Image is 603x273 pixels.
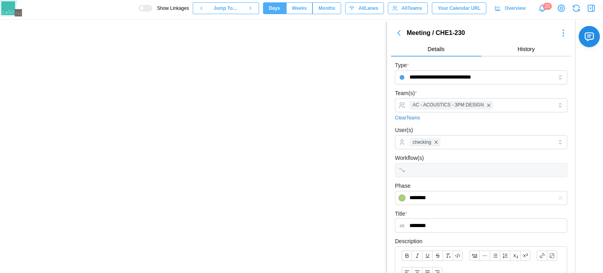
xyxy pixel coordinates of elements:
[586,3,597,14] button: Close Drawer
[412,251,422,261] button: Italic
[388,2,428,14] button: AllTeams
[453,251,463,261] button: Code
[520,251,530,261] button: Superscript
[432,2,486,14] button: Your Calendar URL
[395,61,409,70] label: Type
[505,3,526,14] span: Overview
[571,3,582,14] button: Refresh Grid
[318,3,335,14] span: Months
[395,237,422,246] label: Description
[395,126,413,135] label: User(s)
[210,2,242,14] button: Jump To...
[479,251,490,261] button: Horizontal line
[402,3,422,14] span: All Teams
[413,101,484,109] span: AC - ACOUSTICS - 3PM DESIGN
[345,2,384,14] button: AllLanes
[312,2,341,14] button: Months
[442,251,453,261] button: Clear formatting
[428,46,444,52] span: Details
[395,210,407,218] label: Title
[286,2,313,14] button: Weeks
[413,139,431,146] span: checking
[263,2,286,14] button: Days
[395,182,411,191] label: Phase
[152,5,189,11] span: Show Linkages
[402,251,412,261] button: Bold
[395,154,424,163] label: Workflow(s)
[395,114,420,122] a: Clear Teams
[292,3,307,14] span: Weeks
[407,28,555,38] div: Meeting / CHE1-230
[547,251,557,261] button: Remove link
[469,251,479,261] button: Blockquote
[432,251,442,261] button: Strikethrough
[535,2,549,15] a: Notifications
[543,3,552,10] div: 20
[500,251,510,261] button: Ordered list
[510,251,520,261] button: Subscript
[358,3,378,14] span: All Lanes
[438,3,481,14] span: Your Calendar URL
[422,251,432,261] button: Underline
[517,46,535,52] span: History
[269,3,280,14] span: Days
[556,3,567,14] a: View Project
[490,2,532,14] a: Overview
[490,251,500,261] button: Bullet list
[537,251,547,261] button: Link
[395,89,417,98] label: Team(s)
[214,3,237,14] span: Jump To...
